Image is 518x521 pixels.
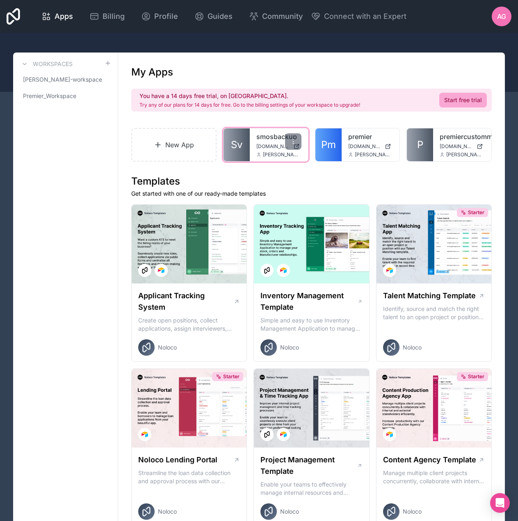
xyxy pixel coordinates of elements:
[446,151,485,158] span: [PERSON_NAME][EMAIL_ADDRESS][DOMAIN_NAME]
[403,343,422,352] span: Noloco
[280,431,287,438] img: Airtable Logo
[262,11,303,22] span: Community
[33,60,73,68] h3: Workspaces
[260,316,362,333] p: Simple and easy to use Inventory Management Application to manage your stock, orders and Manufact...
[256,143,290,150] span: [DOMAIN_NAME]
[497,11,506,21] span: AG
[141,431,148,438] img: Airtable Logo
[158,267,164,274] img: Airtable Logo
[139,102,360,108] p: Try any of our plans for 14 days for free. Go to the billing settings of your workspace to upgrade!
[154,11,178,22] span: Profile
[280,507,299,516] span: Noloco
[311,11,406,22] button: Connect with an Expert
[260,454,356,477] h1: Project Management Template
[348,143,393,150] a: [DOMAIN_NAME]
[260,290,357,313] h1: Inventory Management Template
[407,128,433,161] a: P
[55,11,73,22] span: Apps
[223,373,240,380] span: Starter
[20,59,73,69] a: Workspaces
[439,93,487,107] a: Start free trial
[355,151,393,158] span: [PERSON_NAME][EMAIL_ADDRESS][DOMAIN_NAME]
[440,143,485,150] a: [DOMAIN_NAME]
[138,316,240,333] p: Create open positions, collect applications, assign interviewers, centralise candidate feedback a...
[35,7,80,25] a: Apps
[139,92,360,100] h2: You have a 14 days free trial, on [GEOGRAPHIC_DATA].
[417,138,423,151] span: P
[440,132,485,142] a: premiercustommillwork
[280,267,287,274] img: Airtable Logo
[23,92,76,100] span: Premier_Workspace
[383,454,476,466] h1: Content Agency Template
[158,343,177,352] span: Noloco
[256,132,301,142] a: smosbackup
[260,480,362,497] p: Enable your teams to effectively manage internal resources and execute client projects on time.
[383,305,485,321] p: Identify, source and match the right talent to an open project or position with our Talent Matchi...
[383,290,476,302] h1: Talent Matching Template
[256,143,301,150] a: [DOMAIN_NAME]
[131,190,492,198] p: Get started with one of our ready-made templates
[321,138,336,151] span: Pm
[490,493,510,513] div: Open Intercom Messenger
[263,151,301,158] span: [PERSON_NAME][EMAIL_ADDRESS][PERSON_NAME][DOMAIN_NAME]
[138,454,217,466] h1: Noloco Lending Portal
[131,175,492,188] h1: Templates
[348,132,393,142] a: premier
[131,66,173,79] h1: My Apps
[23,75,102,84] span: [PERSON_NAME]-workspace
[138,290,233,313] h1: Applicant Tracking System
[386,431,393,438] img: Airtable Logo
[20,89,111,103] a: Premier_Workspace
[242,7,309,25] a: Community
[208,11,233,22] span: Guides
[324,11,406,22] span: Connect with an Expert
[280,343,299,352] span: Noloco
[224,128,250,161] a: Sv
[440,143,473,150] span: [DOMAIN_NAME]
[403,507,422,516] span: Noloco
[138,469,240,485] p: Streamline the loan data collection and approval process with our Lending Portal template.
[386,267,393,274] img: Airtable Logo
[135,7,185,25] a: Profile
[315,128,342,161] a: Pm
[83,7,131,25] a: Billing
[158,507,177,516] span: Noloco
[103,11,125,22] span: Billing
[231,138,242,151] span: Sv
[131,128,217,162] a: New App
[468,373,484,380] span: Starter
[188,7,239,25] a: Guides
[20,72,111,87] a: [PERSON_NAME]-workspace
[383,469,485,485] p: Manage multiple client projects concurrently, collaborate with internal and external stakeholders...
[348,143,382,150] span: [DOMAIN_NAME]
[468,209,484,216] span: Starter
